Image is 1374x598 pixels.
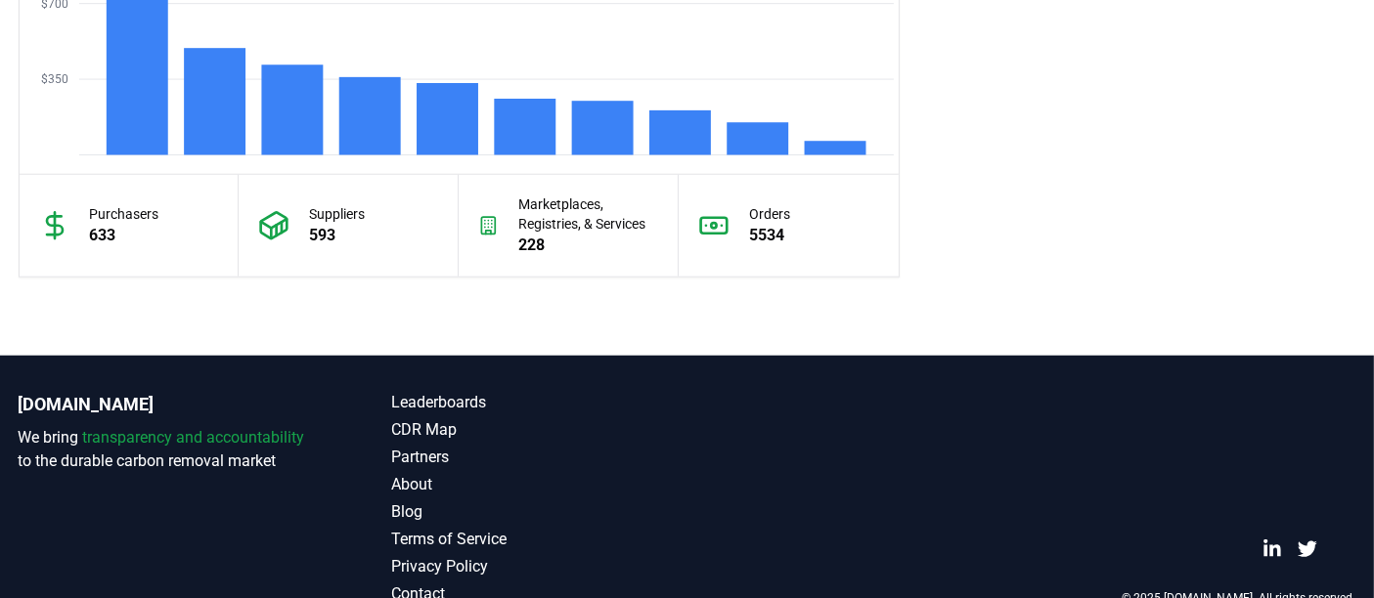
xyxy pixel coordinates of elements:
[749,204,790,224] p: Orders
[1298,539,1317,559] a: Twitter
[392,500,687,524] a: Blog
[309,224,365,247] p: 593
[83,428,305,447] span: transparency and accountability
[19,391,314,418] p: [DOMAIN_NAME]
[392,446,687,469] a: Partners
[392,391,687,414] a: Leaderboards
[392,528,687,551] a: Terms of Service
[518,194,658,234] p: Marketplaces, Registries, & Services
[40,73,67,87] tspan: $350
[90,224,159,247] p: 633
[19,426,314,473] p: We bring to the durable carbon removal market
[309,204,365,224] p: Suppliers
[392,555,687,578] a: Privacy Policy
[392,473,687,496] a: About
[90,204,159,224] p: Purchasers
[392,418,687,442] a: CDR Map
[1263,539,1282,559] a: LinkedIn
[518,234,658,257] p: 228
[749,224,790,247] p: 5534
